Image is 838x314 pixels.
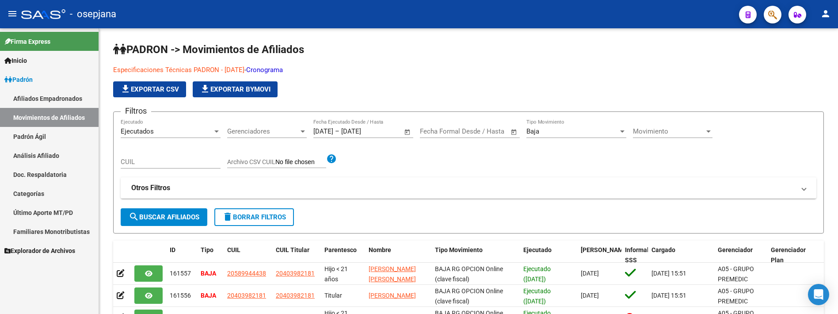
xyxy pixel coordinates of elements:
span: Gerenciadores [227,127,299,135]
span: [DATE] [581,292,599,299]
span: Ejecutado [523,246,552,253]
button: Open calendar [403,127,413,137]
datatable-header-cell: Ejecutado [520,241,577,270]
span: [DATE] [581,270,599,277]
datatable-header-cell: Cargado [648,241,714,270]
span: 20589944438 [227,270,266,277]
span: Borrar Filtros [222,213,286,221]
span: Informable SSS [625,246,656,264]
span: A05 - GRUPO PREMEDIC [718,287,754,305]
mat-icon: search [129,211,139,222]
datatable-header-cell: Tipo [197,241,224,270]
button: Borrar Filtros [214,208,294,226]
mat-icon: person [820,8,831,19]
mat-icon: menu [7,8,18,19]
span: [DATE] 15:51 [651,292,686,299]
span: 20403982181 [276,270,315,277]
span: [PERSON_NAME] [581,246,628,253]
span: Exportar CSV [120,85,179,93]
span: BAJA RG OPCION Online (clave fiscal) [435,287,503,305]
datatable-header-cell: Parentesco [321,241,365,270]
strong: Otros Filtros [131,183,170,193]
span: [PERSON_NAME] [369,292,416,299]
span: ID [170,246,175,253]
input: Fecha fin [341,127,384,135]
span: CUIL [227,246,240,253]
div: Open Intercom Messenger [808,284,829,305]
h3: Filtros [121,105,151,117]
span: Cargado [651,246,675,253]
datatable-header-cell: Fecha Formal [577,241,621,270]
span: Movimiento [633,127,705,135]
span: Hijo < 21 años [324,265,348,283]
span: Gerenciador Plan [771,246,806,264]
span: Baja [526,127,539,135]
span: 20403982181 [276,292,315,299]
button: Exportar Bymovi [193,81,278,97]
span: CUIL Titular [276,246,309,253]
span: Exportar Bymovi [200,85,270,93]
datatable-header-cell: Gerenciador [714,241,767,270]
button: Open calendar [509,127,519,137]
span: – [335,127,339,135]
span: Titular [324,292,342,299]
span: Inicio [4,56,27,65]
input: Fecha inicio [313,127,333,135]
input: Archivo CSV CUIL [275,158,326,166]
span: Buscar Afiliados [129,213,199,221]
span: Archivo CSV CUIL [227,158,275,165]
span: 20403982181 [227,292,266,299]
span: - osepjana [70,4,116,24]
button: Exportar CSV [113,81,186,97]
span: Nombre [369,246,391,253]
datatable-header-cell: CUIL Titular [272,241,321,270]
input: Fecha fin [464,127,507,135]
span: Gerenciador [718,246,753,253]
span: BAJA RG OPCION Online (clave fiscal) [435,265,503,283]
span: Ejecutado ([DATE]) [523,287,551,305]
datatable-header-cell: Nombre [365,241,431,270]
a: Especificaciones Técnicas PADRON - [DATE] [113,66,244,74]
p: - [113,65,454,75]
a: Cronograma [246,66,283,74]
datatable-header-cell: CUIL [224,241,272,270]
span: PADRON -> Movimientos de Afiliados [113,43,304,56]
span: Ejecutado ([DATE]) [523,265,551,283]
span: 161557 [170,270,191,277]
span: [DATE] 15:51 [651,270,686,277]
mat-icon: delete [222,211,233,222]
datatable-header-cell: Tipo Movimiento [431,241,520,270]
span: [PERSON_NAME] [PERSON_NAME] [369,265,416,283]
strong: BAJA [201,270,216,277]
span: Ejecutados [121,127,154,135]
mat-icon: file_download [120,84,131,94]
span: A05 - GRUPO PREMEDIC [718,265,754,283]
button: Buscar Afiliados [121,208,207,226]
span: Tipo [201,246,213,253]
datatable-header-cell: Gerenciador Plan [767,241,820,270]
mat-icon: file_download [200,84,210,94]
mat-icon: help [326,153,337,164]
strong: BAJA [201,292,216,299]
span: Firma Express [4,37,50,46]
span: Tipo Movimiento [435,246,483,253]
input: Fecha inicio [420,127,456,135]
span: Padrón [4,75,33,84]
mat-expansion-panel-header: Otros Filtros [121,177,816,199]
span: 161556 [170,292,191,299]
datatable-header-cell: ID [166,241,197,270]
span: Parentesco [324,246,357,253]
span: Explorador de Archivos [4,246,75,256]
datatable-header-cell: Informable SSS [621,241,648,270]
